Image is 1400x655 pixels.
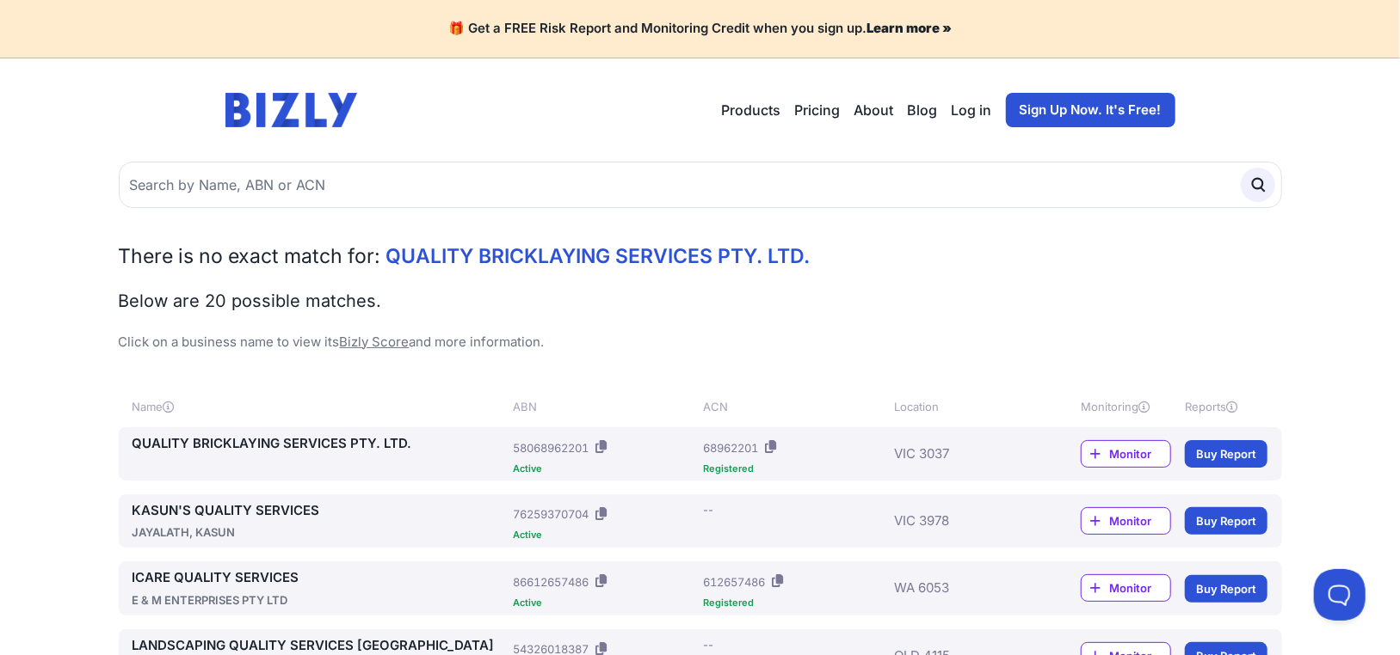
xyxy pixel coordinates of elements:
[1081,574,1171,602] a: Monitor
[1185,398,1267,415] div: Reports
[513,573,589,591] div: 86612657486
[133,568,507,588] a: ICARE QUALITY SERVICES
[119,291,382,311] span: Below are 20 possible matches.
[133,591,507,609] div: E & M ENTERPRISES PTY LTD
[908,100,938,120] a: Blog
[703,439,758,456] div: 68962201
[1185,440,1267,468] a: Buy Report
[1109,445,1170,462] span: Monitor
[795,100,841,120] a: Pricing
[1006,93,1175,127] a: Sign Up Now. It's Free!
[1185,507,1267,535] a: Buy Report
[119,244,381,268] span: There is no exact match for:
[1081,507,1171,535] a: Monitor
[894,568,1030,609] div: WA 6053
[1314,569,1366,621] iframe: Toggle Customer Support
[513,439,589,456] div: 58068962201
[513,398,696,415] div: ABN
[703,598,886,608] div: Registered
[952,100,992,120] a: Log in
[1081,440,1171,468] a: Monitor
[867,20,952,36] a: Learn more »
[133,398,507,415] div: Name
[894,501,1030,542] div: VIC 3978
[703,501,713,518] div: --
[340,334,410,350] a: Bizly Score
[513,505,589,523] div: 76259370704
[854,100,894,120] a: About
[386,244,811,268] span: QUALITY BRICKLAYING SERVICES PTY. LTD.
[1109,579,1170,597] span: Monitor
[1081,398,1171,415] div: Monitoring
[894,398,1030,415] div: Location
[133,434,507,454] a: QUALITY BRICKLAYING SERVICES PTY. LTD.
[119,333,1282,352] p: Click on a business name to view its and more information.
[722,100,781,120] button: Products
[703,398,886,415] div: ACN
[133,523,507,541] div: JAYALATH, KASUN
[1109,512,1170,530] span: Monitor
[513,530,696,540] div: Active
[513,464,696,474] div: Active
[703,573,765,591] div: 612657486
[513,598,696,608] div: Active
[894,434,1030,474] div: VIC 3037
[703,464,886,474] div: Registered
[703,636,713,653] div: --
[133,501,507,521] a: KASUN'S QUALITY SERVICES
[119,162,1282,208] input: Search by Name, ABN or ACN
[21,21,1379,37] h4: 🎁 Get a FREE Risk Report and Monitoring Credit when you sign up.
[1185,575,1267,603] a: Buy Report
